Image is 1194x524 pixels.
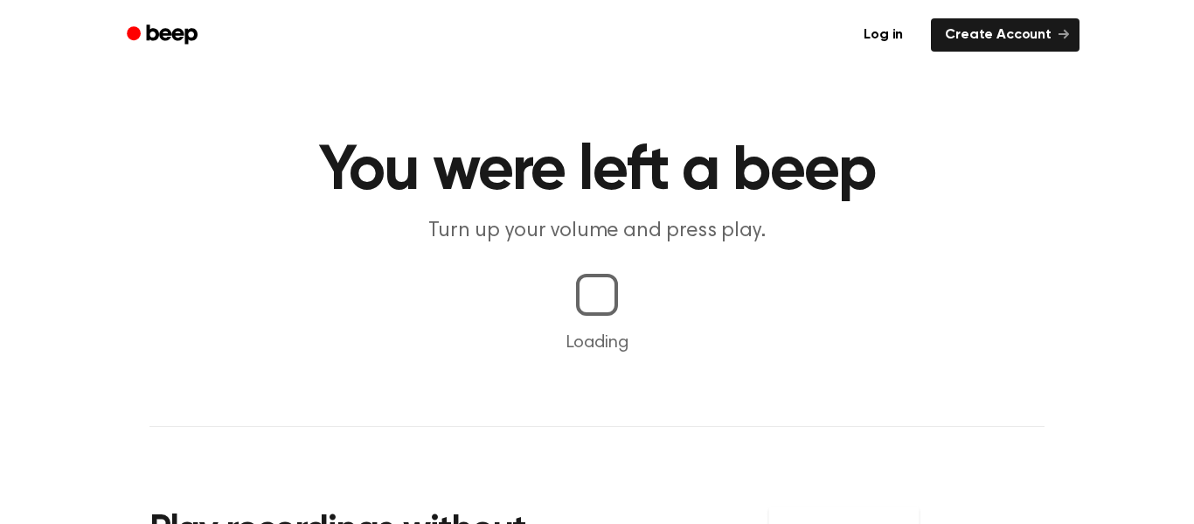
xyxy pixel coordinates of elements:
[115,18,213,52] a: Beep
[846,15,920,55] a: Log in
[931,18,1079,52] a: Create Account
[21,330,1173,356] p: Loading
[149,140,1045,203] h1: You were left a beep
[261,217,933,246] p: Turn up your volume and press play.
